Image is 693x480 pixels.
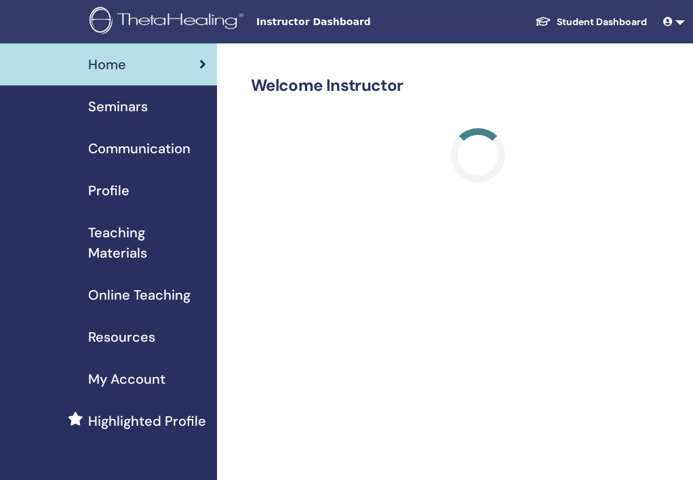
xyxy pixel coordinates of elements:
[524,9,658,35] a: Student Dashboard
[88,96,148,117] span: Seminars
[88,180,130,201] span: Profile
[88,138,191,159] span: Communication
[90,7,248,37] img: logo.png
[88,327,155,347] span: Resources
[535,16,551,27] img: graduation-cap-white.svg
[88,369,165,389] span: My Account
[88,222,206,263] span: Teaching Materials
[256,15,460,29] span: Instructor Dashboard
[88,411,206,431] span: Highlighted Profile
[88,285,191,305] span: Online Teaching
[88,54,126,75] span: Home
